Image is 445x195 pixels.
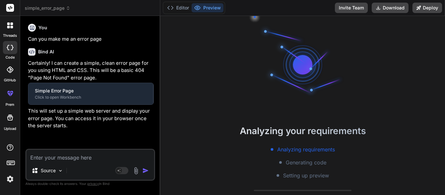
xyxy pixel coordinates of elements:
[192,3,223,12] button: Preview
[28,60,154,82] p: Certainly! I can create a simple, clean error page for you using HTML and CSS. This will be a bas...
[87,182,99,186] span: privacy
[4,126,16,132] label: Upload
[35,95,147,100] div: Click to open Workbench
[35,88,147,94] div: Simple Error Page
[160,124,445,138] h2: Analyzing your requirements
[25,5,70,11] span: simple_error_page
[38,49,54,55] h6: Bind AI
[4,77,16,83] label: GitHub
[6,102,14,107] label: prem
[372,3,409,13] button: Download
[286,159,326,166] span: Generating code
[142,167,149,174] img: icon
[38,24,47,31] h6: You
[25,181,155,187] p: Always double-check its answers. Your in Bind
[6,55,15,60] label: code
[335,3,368,13] button: Invite Team
[412,3,442,13] button: Deploy
[283,172,329,179] span: Setting up preview
[5,174,16,185] img: settings
[28,107,154,130] p: This will set up a simple web server and display your error page. You can access it in your brows...
[28,83,153,104] button: Simple Error PageClick to open Workbench
[3,33,17,38] label: threads
[28,35,154,43] p: Can you make me an error page
[41,167,56,174] p: Source
[58,168,63,174] img: Pick Models
[165,3,192,12] button: Editor
[277,146,335,153] span: Analyzing requirements
[132,167,140,174] img: attachment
